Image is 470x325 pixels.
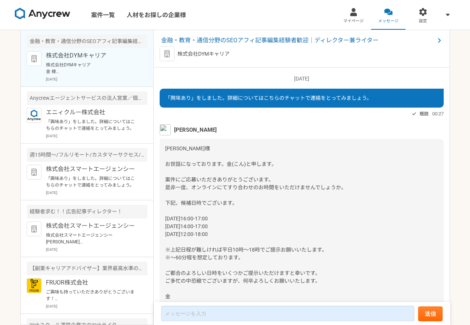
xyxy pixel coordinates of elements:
span: [PERSON_NAME]様 お世話になっております。金(こん)と申します。 案件にご応募いただきありがとうございます。 是非一度、オンラインにてすり合わせのお時間をいただけませんでしょうか。 ... [165,145,346,299]
div: Anycrewエージェントサービスの法人営業／個人アドバイザー（RA・CA） [27,91,147,105]
p: [DATE] [46,303,147,309]
p: 「興味あり」をしました。詳細についてはこちらのチャットで連絡をとってみましょう。 [46,118,137,132]
img: default_org_logo-42cde973f59100197ec2c8e796e4974ac8490bb5b08a0eb061ff975e4574aa76.png [27,221,41,236]
img: default_org_logo-42cde973f59100197ec2c8e796e4974ac8490bb5b08a0eb061ff975e4574aa76.png [27,51,41,66]
img: unnamed.png [160,124,171,135]
p: [DATE] [46,133,147,139]
img: default_org_logo-42cde973f59100197ec2c8e796e4974ac8490bb5b08a0eb061ff975e4574aa76.png [27,165,41,180]
span: [PERSON_NAME] [174,126,217,134]
p: 株式会社DYMキャリア 金 様 この度はお打ち合わせの機会を設けていただき、感謝申し上げます。 ご提示いただいた日程でしたら、下記の時間帯、 [DATE]16:00〜17:00 [DATE]14... [46,62,137,75]
span: 設定 [419,18,427,24]
p: エニィクルー株式会社 [46,108,137,117]
span: メッセージ [378,18,399,24]
p: 「興味あり」をしました。詳細についてはこちらのチャットで連絡をとってみましょう。 [46,175,137,188]
img: logo_text_blue_01.png [27,108,41,123]
div: 経験者求む！！広告記事ディレクター！ [27,205,147,219]
img: 8DqYSo04kwAAAAASUVORK5CYII= [15,8,70,20]
span: 「興味あり」をしました。詳細についてはこちらのチャットで連絡をとってみましょう。 [165,95,372,101]
div: 週15時間〜/フルリモート/カスタマーサクセス/AIツール導入支援担当! [27,148,147,162]
span: 金融・教育・通信分野のSEOアフィ記事編集経験者歓迎｜ディレクター兼ライター [161,36,435,45]
p: FRUOR株式会社 [46,278,137,287]
p: 株式会社DYMキャリア [177,50,230,58]
p: 株式会社スマートエージェンシー [46,221,137,230]
span: マイページ [343,18,364,24]
button: 送信 [418,306,443,321]
p: [DATE] [46,247,147,252]
p: 株式会社スマートエージェンシー [PERSON_NAME] ご連絡いただきありがとうございます。 大変魅力的な案件でございますが、現在の他業務との兼ね合いにより、週32〜40時間の稼働時間を確保... [46,232,137,245]
div: 金融・教育・通信分野のSEOアフィ記事編集経験者歓迎｜ディレクター兼ライター [27,35,147,48]
p: [DATE] [160,75,444,83]
img: FRUOR%E3%83%AD%E3%82%B3%E3%82%99.png [27,278,41,293]
p: 株式会社DYMキャリア [46,51,137,60]
p: [DATE] [46,76,147,82]
span: 00:27 [432,110,444,117]
p: ご興味も持っていただきありがとうございます！ FRUOR株式会社の[PERSON_NAME]です。 ぜひ一度オンラインにて詳細のご説明がでできればと思っております。 〜〜〜〜〜〜〜〜〜〜〜〜〜〜... [46,289,137,302]
img: default_org_logo-42cde973f59100197ec2c8e796e4974ac8490bb5b08a0eb061ff975e4574aa76.png [160,46,174,61]
span: 既読 [420,109,429,118]
p: [DATE] [46,190,147,196]
p: 株式会社スマートエージェンシー [46,165,137,174]
div: 【副業キャリアアドバイザー】業界最高水準の報酬率で還元します！ [27,262,147,275]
